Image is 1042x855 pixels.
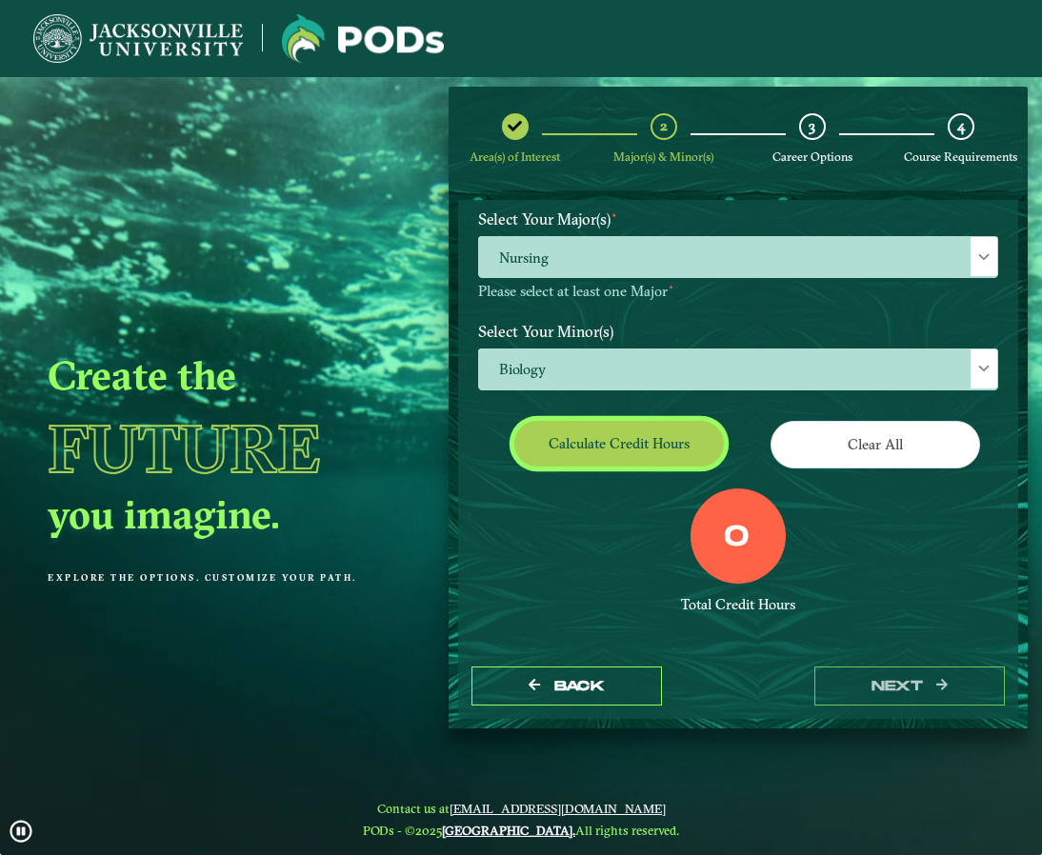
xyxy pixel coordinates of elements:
span: Nursing [479,237,997,278]
span: Biology [479,349,997,390]
span: 4 [957,117,965,135]
span: 2 [660,117,668,135]
sup: ⋆ [668,280,674,293]
span: Area(s) of Interest [470,149,560,164]
label: Select Your Minor(s) [464,313,1012,348]
h2: Create the [48,350,400,400]
p: Please select at least one Major [478,283,998,301]
label: Select Your Major(s) [464,202,1012,237]
button: Back [471,666,662,706]
span: Contact us at [363,801,679,816]
span: Course Requirements [904,149,1017,164]
label: 0 [724,520,750,556]
img: Jacksonville University logo [282,14,444,63]
h1: Future [48,407,400,489]
button: Clear All [771,421,980,467]
span: Back [554,678,605,694]
div: Total Credit Hours [478,596,998,614]
sup: ⋆ [611,208,618,222]
button: Calculate credit hours [514,421,724,466]
p: Explore the options. Customize your path. [48,572,400,583]
span: PODs - ©2025 All rights reserved. [363,823,679,838]
button: next [814,666,1005,706]
a: [GEOGRAPHIC_DATA]. [442,823,575,838]
img: Jacksonville University logo [33,14,243,63]
h2: you imagine. [48,489,400,539]
span: Career Options [772,149,852,164]
span: 3 [809,117,815,135]
span: Major(s) & Minor(s) [613,149,713,164]
a: [EMAIL_ADDRESS][DOMAIN_NAME] [450,801,666,816]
